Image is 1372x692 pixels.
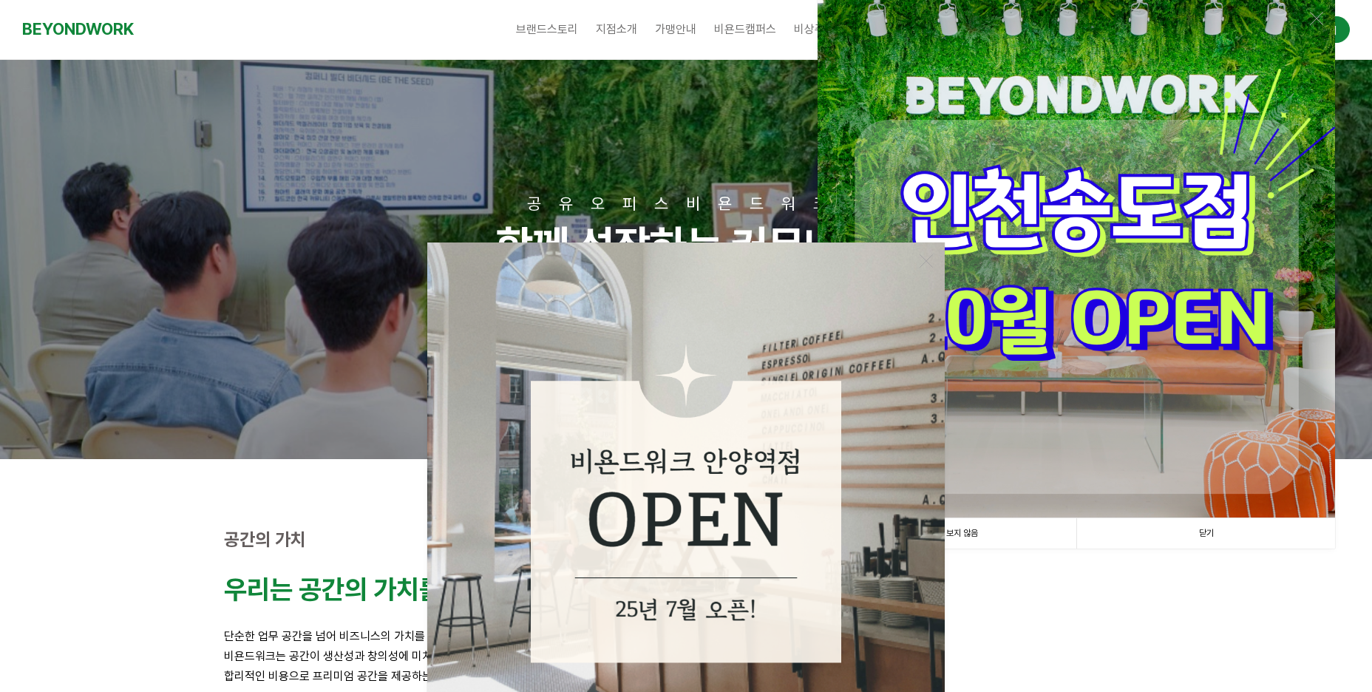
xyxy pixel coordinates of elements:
p: 비욘드워크는 공간이 생산성과 창의성에 미치는 영향을 잘 알고 있습니다. [224,646,1148,666]
span: 브랜드스토리 [516,22,578,36]
span: 지점소개 [596,22,637,36]
a: 브랜드스토리 [507,11,587,48]
a: 비상주사무실 [785,11,865,48]
a: 비욘드캠퍼스 [705,11,785,48]
span: 가맹안내 [655,22,696,36]
a: 가맹안내 [646,11,705,48]
a: BEYONDWORK [22,16,134,43]
a: 지점소개 [587,11,646,48]
a: 닫기 [1076,518,1335,549]
p: 단순한 업무 공간을 넘어 비즈니스의 가치를 높이는 영감의 공간을 만듭니다. [224,626,1148,646]
span: 비욘드캠퍼스 [714,22,776,36]
strong: 우리는 공간의 가치를 높입니다. [224,574,546,605]
p: 합리적인 비용으로 프리미엄 공간을 제공하는 것이 비욘드워크의 철학입니다. [224,666,1148,686]
span: 비상주사무실 [794,22,856,36]
a: 1일 동안 보지 않음 [818,518,1076,549]
strong: 공간의 가치 [224,529,306,550]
